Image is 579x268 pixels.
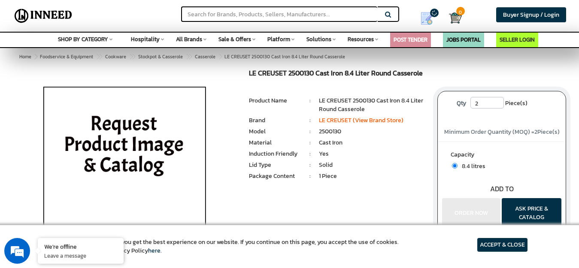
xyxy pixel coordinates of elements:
span: > [129,51,133,62]
li: : [301,96,319,105]
span: Minimum Order Quantity (MOQ) = Piece(s) [444,127,560,136]
span: Hospitality [131,35,160,43]
a: Stockpot & Casserole [136,51,185,62]
a: Home [18,51,33,62]
span: Sale & Offers [218,35,251,43]
li: Induction Friendly [249,150,302,158]
span: Platform [267,35,290,43]
li: Model [249,127,302,136]
a: Cart 0 [449,9,455,27]
article: We use cookies to ensure you get the best experience on our website. If you continue on this page... [52,238,399,255]
li: : [301,150,319,158]
a: my Quotes [411,9,449,28]
span: SHOP BY CATEGORY [58,35,108,43]
label: Capacity [451,151,553,161]
a: Buyer Signup / Login [496,7,566,22]
span: All Brands [176,35,202,43]
li: Solid [319,161,424,169]
li: 2500130 [319,127,424,136]
li: Brand [249,116,302,125]
p: Leave a message [44,252,117,259]
span: Casserole [195,53,215,60]
a: here [148,246,161,255]
li: : [301,116,319,125]
span: LE CREUSET 2500130 Cast Iron 8.4 Liter Round Casserole [38,53,345,60]
span: Buyer Signup / Login [503,10,559,19]
span: 8.4 litres [458,162,485,171]
li: : [301,127,319,136]
button: ASK PRICE & CATALOG [502,198,561,228]
span: Piece(s) [505,97,527,110]
span: Foodservice & Equipment [40,53,93,60]
a: JOBS PORTAL [446,36,481,44]
a: Foodservice & Equipment [38,51,95,62]
input: Search for Brands, Products, Sellers, Manufacturers... [181,6,377,22]
li: Lid Type [249,161,302,169]
a: POST TENDER [394,36,427,44]
li: Package Content [249,172,302,181]
span: > [34,53,37,60]
span: 2 [534,127,537,136]
a: LE CREUSET (View Brand Store) [319,116,403,125]
span: Stockpot & Casserole [138,53,183,60]
li: LE CREUSET 2500130 Cast Iron 8.4 Liter Round Casserole [319,96,424,114]
article: ACCEPT & CLOSE [477,238,527,252]
li: 1 Piece [319,172,424,181]
span: Cookware [105,53,126,60]
a: Cookware [103,51,128,62]
span: Solutions [306,35,331,43]
a: SELLER LOGIN [500,36,535,44]
span: 0 [456,7,465,15]
img: Inneed.Market [12,5,75,27]
span: > [96,51,100,62]
li: Product Name [249,96,302,105]
label: Qty [452,97,470,110]
span: Resources [348,35,374,43]
li: : [301,172,319,181]
h1: LE CREUSET 2500130 Cast Iron 8.4 Liter Round Casserole [249,69,425,79]
div: ADD TO [438,184,566,194]
li: Material [249,139,302,147]
li: Cast Iron [319,139,424,147]
a: Casserole [193,51,217,62]
li: : [301,161,319,169]
span: > [218,51,223,62]
li: : [301,139,319,147]
span: > [186,51,190,62]
img: Cart [449,12,462,24]
li: Yes [319,150,424,158]
img: Show My Quotes [420,12,433,25]
div: We're offline [44,242,117,250]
